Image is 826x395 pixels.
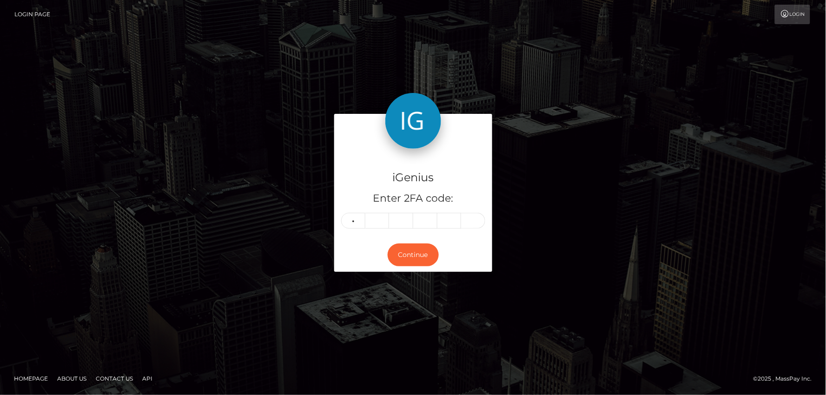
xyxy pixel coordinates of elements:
a: Login Page [14,5,50,24]
button: Continue [388,244,439,266]
a: About Us [53,371,90,386]
a: Contact Us [92,371,137,386]
img: iGenius [385,93,441,149]
a: Login [775,5,810,24]
div: © 2025 , MassPay Inc. [753,374,819,384]
a: Homepage [10,371,52,386]
h5: Enter 2FA code: [341,191,485,206]
h4: iGenius [341,170,485,186]
a: API [139,371,156,386]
